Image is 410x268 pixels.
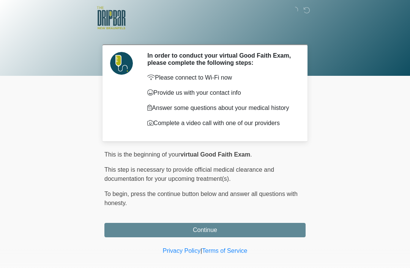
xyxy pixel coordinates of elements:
span: This step is necessary to provide official medical clearance and documentation for your upcoming ... [104,166,274,182]
img: The DRIPBaR - New Braunfels Logo [97,6,126,30]
p: Provide us with your contact info [147,88,294,97]
h2: In order to conduct your virtual Good Faith Exam, please complete the following steps: [147,52,294,66]
p: Please connect to Wi-Fi now [147,73,294,82]
a: Terms of Service [202,248,247,254]
a: Privacy Policy [163,248,201,254]
button: Continue [104,223,306,237]
strong: virtual Good Faith Exam [180,151,250,158]
span: . [250,151,252,158]
img: Agent Avatar [110,52,133,75]
p: Answer some questions about your medical history [147,103,294,113]
span: press the continue button below and answer all questions with honesty. [104,191,298,206]
span: To begin, [104,191,131,197]
p: Complete a video call with one of our providers [147,119,294,128]
span: This is the beginning of your [104,151,180,158]
a: | [200,248,202,254]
